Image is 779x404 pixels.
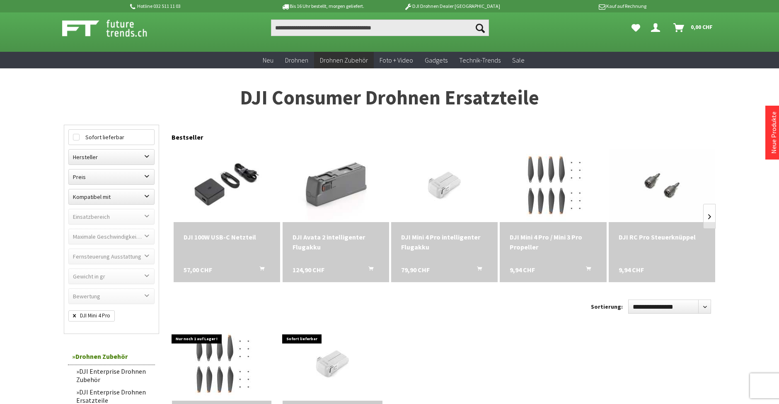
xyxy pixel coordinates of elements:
p: Bis 16 Uhr bestellt, morgen geliefert. [258,1,387,11]
span: 9,94 CHF [619,265,644,275]
a: Gadgets [419,52,453,69]
input: Produkt, Marke, Kategorie, EAN, Artikelnummer… [271,19,489,36]
button: In den Warenkorb [358,265,378,276]
span: 79,90 CHF [401,265,430,275]
label: Hersteller [69,150,154,165]
label: Maximale Geschwindigkeit in km/h [69,229,154,244]
img: DJI Mini 4 Pro / Mini 3 Pro Propeller [506,148,600,222]
a: DJI Avata 2 intelligenter Flugakku 124,90 CHF In den Warenkorb [293,232,379,252]
p: Hotline 032 511 11 03 [128,1,258,11]
span: Drohnen [285,56,308,64]
span: 0,00 CHF [691,20,713,34]
a: Warenkorb [670,19,717,36]
span: DJI Mini 4 Pro [68,310,115,322]
label: Fernsteuerung Ausstattung [69,249,154,264]
a: DJI RC Pro Steuerknüppel 9,94 CHF [619,232,705,242]
p: Kauf auf Rechnung [517,1,646,11]
label: Einsatzbereich [69,209,154,224]
img: DJI 100W USB-C Netzteil [174,149,280,220]
span: Gadgets [425,56,448,64]
label: Kompatibel mit [69,189,154,204]
img: Shop Futuretrends - zur Startseite wechseln [62,18,165,39]
a: Drohnen Zubehör [314,52,374,69]
div: DJI Mini 4 Pro / Mini 3 Pro Propeller [510,232,596,252]
div: DJI Mini 4 Pro intelligenter Flugakku [401,232,488,252]
span: Sale [512,56,525,64]
img: DJI RC Pro Steuerknüppel [609,149,715,220]
span: Foto + Video [380,56,413,64]
a: Foto + Video [374,52,419,69]
a: Neu [257,52,279,69]
span: 57,00 CHF [184,265,212,275]
a: Neue Produkte [769,111,778,154]
label: Sortierung: [591,300,623,313]
a: DJI 100W USB-C Netzteil 57,00 CHF In den Warenkorb [184,232,270,242]
p: DJI Drohnen Dealer [GEOGRAPHIC_DATA] [387,1,517,11]
label: Bewertung [69,289,154,304]
a: Technik-Trends [453,52,506,69]
img: DJI Mini 4 Pro intelligenter Flugakku [398,148,491,222]
span: 124,90 CHF [293,265,324,275]
label: Gewicht in gr [69,269,154,284]
a: DJI Enterprise Drohnen Zubehör [72,365,155,386]
span: Neu [263,56,273,64]
span: 9,94 CHF [510,265,535,275]
a: Sale [506,52,530,69]
div: DJI RC Pro Steuerknüppel [619,232,705,242]
div: DJI Avata 2 intelligenter Flugakku [293,232,379,252]
img: DJI Mini 4 Pro / Mini 3 Pro Propeller [175,326,268,401]
button: Suchen [472,19,489,36]
img: DJI Avata 2 intelligenter Flugakku [283,149,389,220]
div: DJI 100W USB-C Netzteil [184,232,270,242]
span: Drohnen Zubehör [320,56,368,64]
a: Meine Favoriten [627,19,644,36]
a: Drohnen [279,52,314,69]
a: DJI Mini 4 Pro intelligenter Flugakku 79,90 CHF In den Warenkorb [401,232,488,252]
label: Sofort lieferbar [69,130,154,145]
div: Bestseller [172,125,715,145]
label: Preis [69,169,154,184]
button: In den Warenkorb [576,265,596,276]
span: Technik-Trends [459,56,501,64]
button: In den Warenkorb [467,265,487,276]
a: DJI Mini 4 Pro / Mini 3 Pro Propeller 9,94 CHF In den Warenkorb [510,232,596,252]
a: Dein Konto [648,19,667,36]
h1: DJI Consumer Drohnen Ersatzteile [64,87,715,108]
img: DJI Mini 4 Pro intelligenter Flugakku [286,326,379,401]
button: In den Warenkorb [249,265,269,276]
a: Drohnen Zubehör [68,348,155,365]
